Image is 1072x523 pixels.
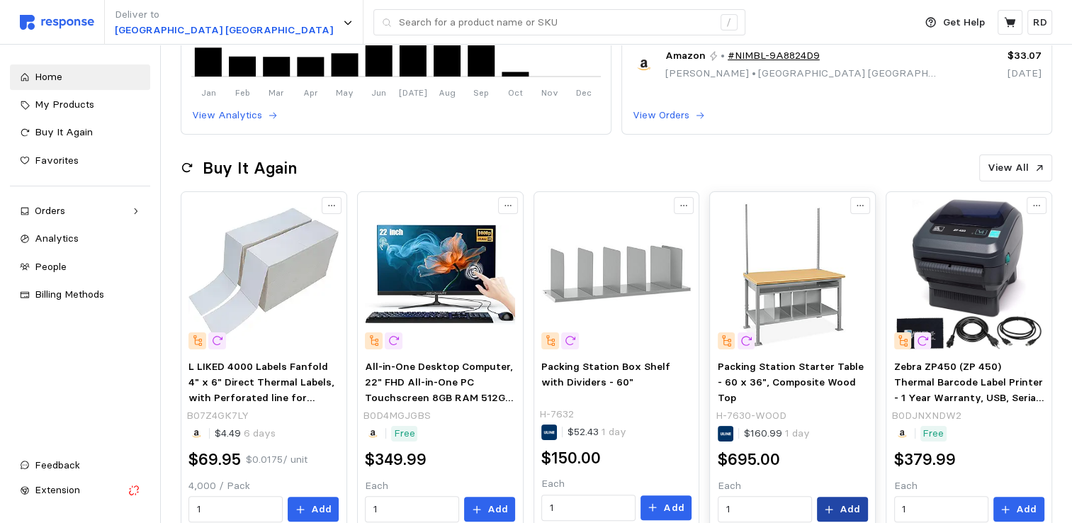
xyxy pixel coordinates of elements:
[10,282,150,308] a: Billing Methods
[188,478,339,494] p: 4,000 / Pack
[508,87,523,98] tspan: Oct
[539,407,574,422] p: H-7632
[718,478,868,494] p: Each
[988,160,1029,176] p: View All
[246,452,308,468] p: $0.0175 / unit
[726,497,803,522] input: Qty
[20,15,94,30] img: svg%3e
[894,449,956,471] h2: $379.99
[10,226,150,252] a: Analytics
[641,495,692,521] button: Add
[473,87,489,98] tspan: Sep
[550,495,628,521] input: Qty
[943,15,985,30] p: Get Help
[749,67,758,79] span: •
[439,87,456,98] tspan: Aug
[718,360,864,403] span: Packing Station Starter Table - 60 x 36", Composite Wood Top
[917,9,993,36] button: Get Help
[365,449,427,471] h2: $349.99
[541,476,692,492] p: Each
[663,500,684,516] p: Add
[10,120,150,145] a: Buy It Again
[632,53,655,77] img: Amazon
[894,199,1044,349] img: 61MduDaiH+L._AC_SX466_.jpg
[487,502,508,517] p: Add
[35,125,93,138] span: Buy It Again
[241,427,276,439] span: 6 days
[188,449,241,471] h2: $69.95
[35,459,80,471] span: Feedback
[191,107,278,124] button: View Analytics
[721,14,738,31] div: /
[744,426,810,442] p: $160.99
[541,87,558,98] tspan: Nov
[10,453,150,478] button: Feedback
[541,447,601,469] h2: $150.00
[632,107,706,124] button: View Orders
[35,203,125,219] div: Orders
[1033,15,1047,30] p: RD
[365,478,515,494] p: Each
[115,23,333,38] p: [GEOGRAPHIC_DATA] [GEOGRAPHIC_DATA]
[891,408,961,424] p: B0DJNXNDW2
[718,449,780,471] h2: $695.00
[1016,502,1037,517] p: Add
[715,408,786,424] p: H-7630-WOOD
[35,98,94,111] span: My Products
[721,48,725,64] p: •
[894,478,1044,494] p: Each
[363,408,431,424] p: B0D4MGJGBS
[923,426,944,442] p: Free
[201,87,216,98] tspan: Jan
[541,360,670,388] span: Packing Station Box Shelf with Dividers - 60"
[303,87,318,98] tspan: Apr
[840,502,860,517] p: Add
[10,148,150,174] a: Favorites
[115,7,333,23] p: Deliver to
[817,497,868,522] button: Add
[203,157,297,179] h2: Buy It Again
[665,66,937,81] p: [PERSON_NAME] [GEOGRAPHIC_DATA] [GEOGRAPHIC_DATA]
[902,497,980,522] input: Qty
[599,425,626,438] span: 1 day
[10,254,150,280] a: People
[728,48,820,64] a: #NIMBL-9A8824D9
[10,64,150,90] a: Home
[365,199,515,349] img: 712mSCX1HZL.__AC_SX300_SY300_QL70_FMwebp_.jpg
[894,360,1044,465] span: Zebra ZP450 (ZP 450) Thermal Barcode Label Printer - 1 Year Warranty, USB, Serial, and Parallel C...
[464,497,515,522] button: Add
[35,232,79,244] span: Analytics
[10,478,150,503] button: Extension
[35,70,62,83] span: Home
[192,108,262,123] p: View Analytics
[186,408,249,424] p: B07Z4GK7LY
[215,426,276,442] p: $4.49
[1027,10,1052,35] button: RD
[197,497,275,522] input: Qty
[394,426,415,442] p: Free
[188,199,339,349] img: 61kZ5mp4iJL.__AC_SX300_SY300_QL70_FMwebp_.jpg
[373,497,451,522] input: Qty
[782,427,810,439] span: 1 day
[35,288,104,300] span: Billing Methods
[269,87,284,98] tspan: Mar
[399,87,427,98] tspan: [DATE]
[947,66,1042,81] p: [DATE]
[568,424,626,440] p: $52.43
[576,87,592,98] tspan: Dec
[10,198,150,224] a: Orders
[993,497,1044,522] button: Add
[947,48,1042,64] p: $33.07
[188,360,336,449] span: L LIKED 4000 Labels Fanfold 4" x 6" Direct Thermal Labels, with Perforated line for Thermal Print...
[979,154,1052,181] button: View All
[235,87,250,98] tspan: Feb
[665,48,706,64] span: Amazon
[288,497,339,522] button: Add
[541,199,692,349] img: H-7632
[365,360,513,434] span: All-in-One Desktop Computer, 22" FHD All-in-One PC Touchscreen 8GB RAM 512GB ROM,Celeron N5095 1920
[35,154,79,167] span: Favorites
[399,10,713,35] input: Search for a product name or SKU
[371,87,386,98] tspan: Jun
[10,92,150,118] a: My Products
[633,108,689,123] p: View Orders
